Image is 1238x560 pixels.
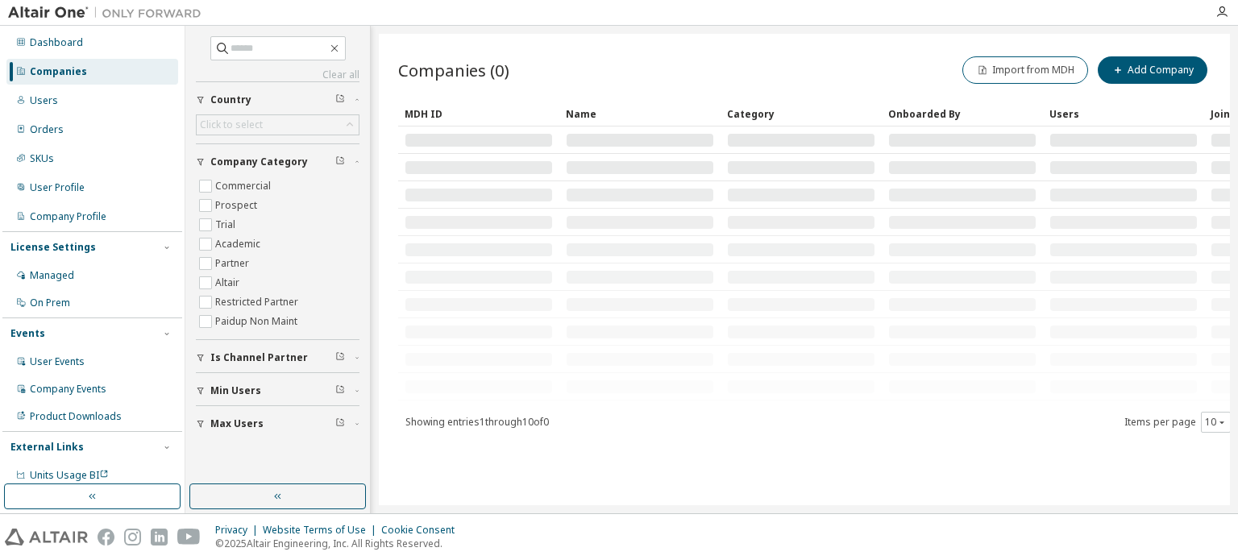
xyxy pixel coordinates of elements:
span: Clear filter [335,156,345,168]
button: Add Company [1098,56,1207,84]
div: Users [1049,101,1198,127]
img: facebook.svg [98,529,114,545]
span: Max Users [210,417,264,430]
div: Category [727,101,875,127]
span: Units Usage BI [30,468,109,482]
div: Product Downloads [30,410,122,423]
div: Privacy [215,524,263,537]
label: Academic [215,234,264,254]
img: altair_logo.svg [5,529,88,545]
div: User Events [30,355,85,368]
label: Restricted Partner [215,292,301,312]
div: Website Terms of Use [263,524,381,537]
div: Events [10,327,45,340]
div: On Prem [30,297,70,309]
div: Click to select [197,115,359,135]
span: Min Users [210,384,261,397]
img: youtube.svg [177,529,201,545]
span: Companies (0) [398,59,509,81]
span: Clear filter [335,351,345,364]
button: Country [196,82,359,118]
label: Commercial [215,176,274,196]
div: MDH ID [405,101,553,127]
label: Trial [215,215,239,234]
label: Prospect [215,196,260,215]
div: Company Profile [30,210,106,223]
div: Name [566,101,714,127]
button: Import from MDH [962,56,1088,84]
img: Altair One [8,5,210,21]
span: Clear filter [335,384,345,397]
label: Altair [215,273,243,292]
div: SKUs [30,152,54,165]
img: linkedin.svg [151,529,168,545]
div: Onboarded By [888,101,1037,127]
div: External Links [10,441,84,454]
div: Dashboard [30,36,83,49]
button: Min Users [196,373,359,409]
span: Clear filter [335,417,345,430]
div: Cookie Consent [381,524,464,537]
img: instagram.svg [124,529,141,545]
button: Company Category [196,144,359,180]
span: Clear filter [335,93,345,106]
div: Companies [30,65,87,78]
span: Country [210,93,251,106]
div: License Settings [10,241,96,254]
label: Partner [215,254,252,273]
div: Managed [30,269,74,282]
label: Paidup Non Maint [215,312,301,331]
button: Is Channel Partner [196,340,359,375]
span: Showing entries 1 through 10 of 0 [405,415,549,429]
span: Items per page [1124,412,1231,433]
a: Clear all [196,68,359,81]
button: 10 [1205,416,1227,429]
div: Company Events [30,383,106,396]
div: Click to select [200,118,263,131]
span: Company Category [210,156,308,168]
div: User Profile [30,181,85,194]
div: Orders [30,123,64,136]
button: Max Users [196,406,359,442]
div: Users [30,94,58,107]
p: © 2025 Altair Engineering, Inc. All Rights Reserved. [215,537,464,550]
span: Is Channel Partner [210,351,308,364]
